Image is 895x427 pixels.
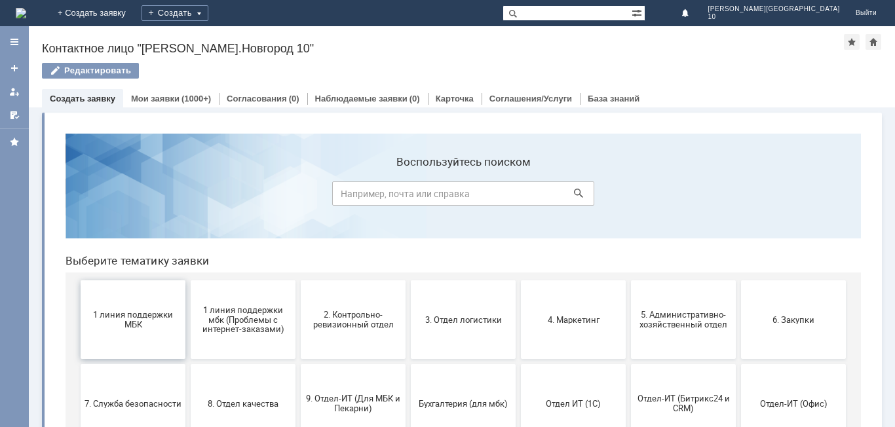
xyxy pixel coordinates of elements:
[26,325,130,403] button: Финансовый отдел
[277,58,539,83] input: Например, почта или справка
[866,34,881,50] div: Сделать домашней страницей
[140,275,237,285] span: 8. Отдел качества
[250,270,347,290] span: 9. Отдел-ИТ (Для МБК и Пекарни)
[360,275,457,285] span: Бухгалтерия (для мбк)
[16,8,26,18] a: Перейти на домашнюю страницу
[686,241,791,320] button: Отдел-ИТ (Офис)
[10,131,806,144] header: Выберите тематику заявки
[246,157,351,236] button: 2. Контрольно-ревизионный отдел
[140,181,237,211] span: 1 линия поддержки мбк (Проблемы с интернет-заказами)
[136,325,240,403] button: Франчайзинг
[4,105,25,126] a: Мои согласования
[466,325,571,403] button: не актуален
[466,157,571,236] button: 4. Маркетинг
[436,94,474,103] a: Карточка
[360,349,457,379] span: [PERSON_NAME]. Услуги ИТ для МБК (оформляет L1)
[289,94,299,103] div: (0)
[489,94,572,103] a: Соглашения/Услуги
[246,241,351,320] button: 9. Отдел-ИТ (Для МБК и Пекарни)
[181,94,211,103] div: (1000+)
[580,270,677,290] span: Отдел-ИТ (Битрикс24 и CRM)
[50,94,115,103] a: Создать заявку
[466,241,571,320] button: Отдел ИТ (1С)
[16,8,26,18] img: logo
[356,241,461,320] button: Бухгалтерия (для мбк)
[708,5,840,13] span: [PERSON_NAME][GEOGRAPHIC_DATA]
[136,241,240,320] button: 8. Отдел качества
[360,191,457,201] span: 3. Отдел логистики
[470,191,567,201] span: 4. Маркетинг
[136,157,240,236] button: 1 линия поддержки мбк (Проблемы с интернет-заказами)
[708,13,840,21] span: 10
[29,359,126,369] span: Финансовый отдел
[131,94,180,103] a: Мои заявки
[844,34,860,50] div: Добавить в избранное
[142,5,208,21] div: Создать
[315,94,408,103] a: Наблюдаемые заявки
[246,325,351,403] button: Это соглашение не активно!
[690,191,787,201] span: 6. Закупки
[576,157,681,236] button: 5. Административно-хозяйственный отдел
[4,58,25,79] a: Создать заявку
[686,157,791,236] button: 6. Закупки
[250,354,347,374] span: Это соглашение не активно!
[470,359,567,369] span: не актуален
[29,275,126,285] span: 7. Служба безопасности
[250,187,347,206] span: 2. Контрольно-ревизионный отдел
[277,32,539,45] label: Воспользуйтесь поиском
[690,275,787,285] span: Отдел-ИТ (Офис)
[588,94,639,103] a: База знаний
[409,94,420,103] div: (0)
[576,241,681,320] button: Отдел-ИТ (Битрикс24 и CRM)
[227,94,287,103] a: Согласования
[29,187,126,206] span: 1 линия поддержки МБК
[26,241,130,320] button: 7. Служба безопасности
[26,157,130,236] button: 1 линия поддержки МБК
[580,187,677,206] span: 5. Административно-хозяйственный отдел
[42,42,844,55] div: Контактное лицо "[PERSON_NAME].Новгород 10"
[470,275,567,285] span: Отдел ИТ (1С)
[4,81,25,102] a: Мои заявки
[356,157,461,236] button: 3. Отдел логистики
[140,359,237,369] span: Франчайзинг
[632,6,645,18] span: Расширенный поиск
[356,325,461,403] button: [PERSON_NAME]. Услуги ИТ для МБК (оформляет L1)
